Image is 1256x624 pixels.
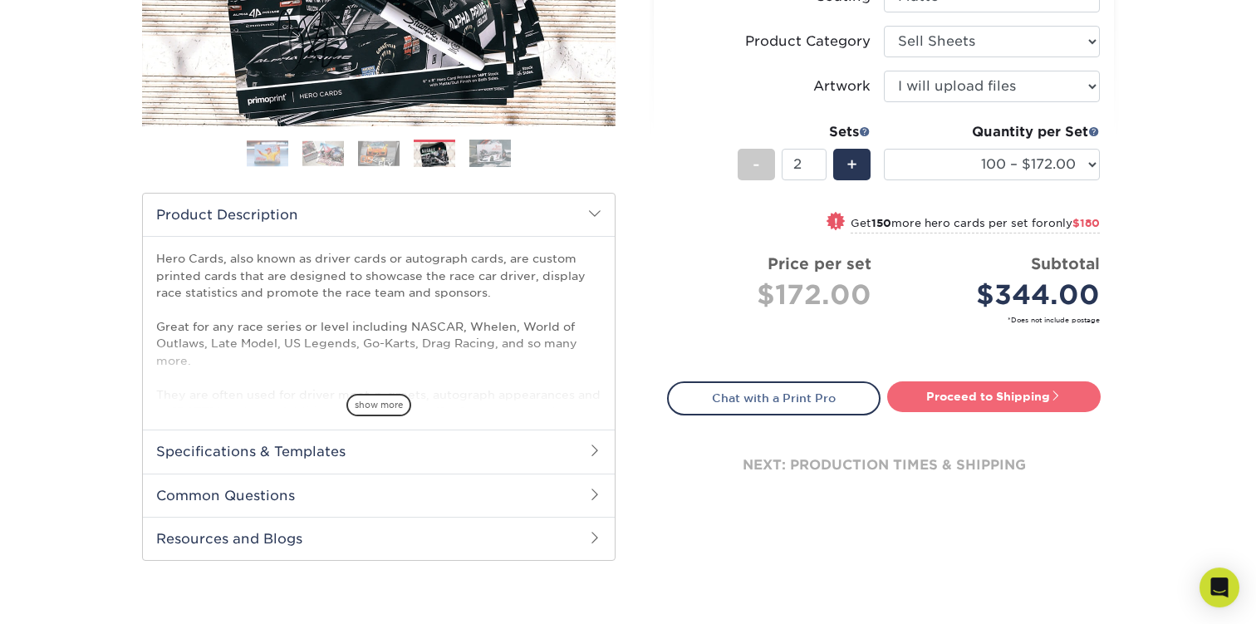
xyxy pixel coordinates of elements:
[346,394,411,416] span: show more
[358,140,400,166] img: Hero Cards 03
[1200,567,1239,607] div: Open Intercom Messenger
[896,275,1100,315] div: $344.00
[143,517,615,560] h2: Resources and Blogs
[1031,254,1100,273] strong: Subtotal
[753,152,760,177] span: -
[667,381,881,415] a: Chat with a Print Pro
[738,122,871,142] div: Sets
[745,32,871,52] div: Product Category
[667,415,1101,515] div: next: production times & shipping
[302,140,344,166] img: Hero Cards 02
[846,152,857,177] span: +
[813,76,871,96] div: Artwork
[247,140,288,167] img: Hero Cards 01
[834,214,838,231] span: !
[469,139,511,168] img: Hero Cards 05
[1048,217,1100,229] span: only
[851,217,1100,233] small: Get more hero cards per set for
[680,315,1100,325] small: *Does not include postage
[1072,217,1100,229] span: $180
[143,430,615,473] h2: Specifications & Templates
[156,250,601,521] p: Hero Cards, also known as driver cards or autograph cards, are custom printed cards that are desi...
[884,122,1100,142] div: Quantity per Set
[414,142,455,168] img: Hero Cards 04
[143,194,615,236] h2: Product Description
[143,474,615,517] h2: Common Questions
[887,381,1101,411] a: Proceed to Shipping
[768,254,871,273] strong: Price per set
[680,275,871,315] div: $172.00
[871,217,891,229] strong: 150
